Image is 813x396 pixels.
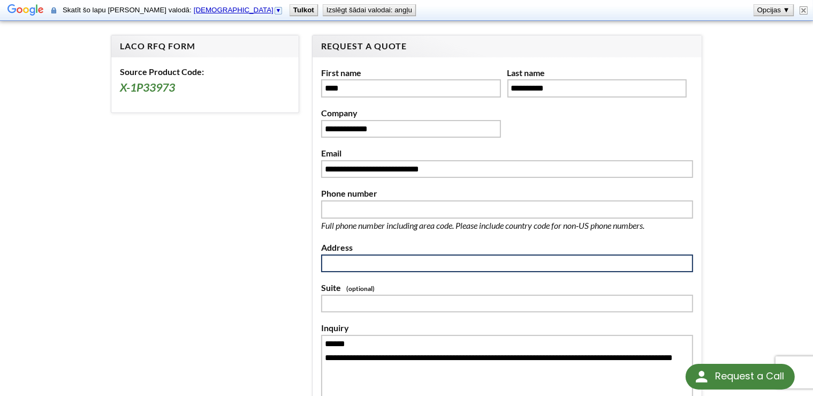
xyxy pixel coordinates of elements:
[321,146,693,160] label: Email
[686,364,795,390] div: Request a Call
[321,219,680,233] p: Full phone number including area code. Please include country code for non-US phone numbers.
[754,5,793,16] button: Opcijas ▼
[321,281,693,295] label: Suite
[63,6,285,14] span: Skatīt šo lapu [PERSON_NAME] valodā:
[715,364,784,388] div: Request a Call
[800,6,808,14] img: Aizvērt
[321,41,693,52] h4: Request A Quote
[120,80,290,95] h3: X-1P33973
[321,186,693,200] label: Phone number
[321,66,500,80] label: First name
[290,5,317,16] button: Tulkot
[693,368,710,385] img: round button
[293,6,314,14] b: Tulkot
[507,66,687,80] label: Last name
[194,6,273,14] span: [DEMOGRAPHIC_DATA]
[323,5,415,16] button: Izslēgt šādai valodai: angļu
[120,66,204,77] b: Source Product Code:
[120,41,290,52] h4: LACO RFQ Form
[7,3,44,18] img: Google Tulkotājs
[194,6,283,14] a: [DEMOGRAPHIC_DATA]
[321,106,500,120] label: Company
[321,241,693,255] label: Address
[51,6,56,14] img: Šīs drošās lapas saturs tulkošanai Google pakalpojumā tiks sūtīts, izmantojot drošu savienojumu.
[321,321,693,335] label: Inquiry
